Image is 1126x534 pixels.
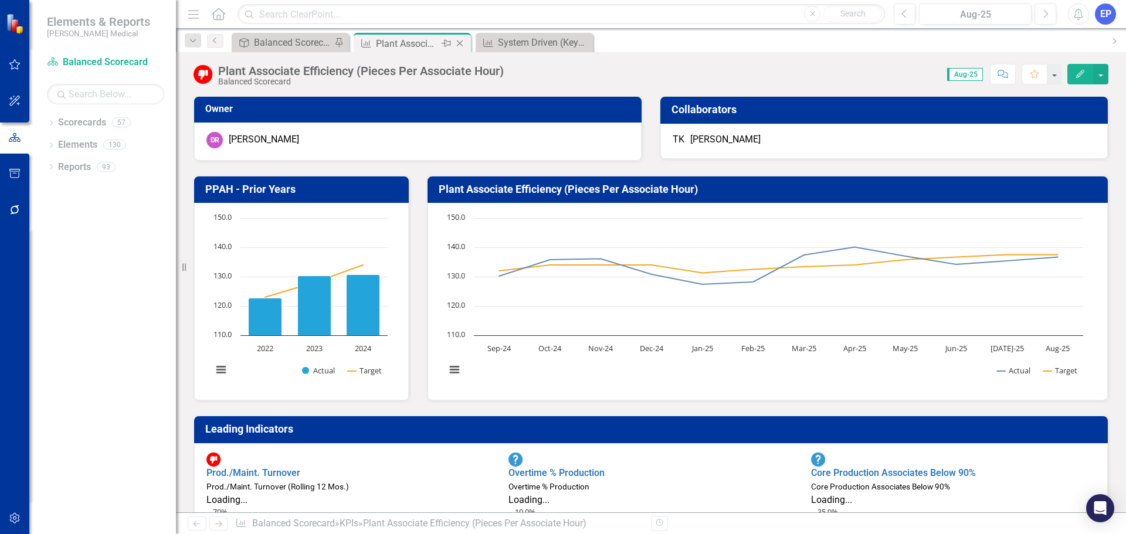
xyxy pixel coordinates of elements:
[508,482,589,491] small: Overtime % Production
[235,517,642,530] div: » »
[47,15,150,29] span: Elements & Reports
[843,343,866,353] text: Apr-25
[1046,343,1070,353] text: Aug-25
[218,77,504,86] div: Balanced Scorecard
[811,467,976,478] a: Core Production Associates Below 90%
[206,494,491,507] div: Loading...
[58,138,97,152] a: Elements
[298,276,331,336] path: 2023, 130.3. Actual.
[238,4,885,25] input: Search ClearPoint...
[997,365,1030,376] button: Show Actual
[588,343,613,353] text: Nov-24
[818,506,838,517] text: 35.0%
[447,270,465,281] text: 130.0
[257,343,273,353] text: 2022
[229,133,299,147] div: [PERSON_NAME]
[498,35,590,50] div: System Driven (Key/Major) Account Cust. Satisfaction
[205,183,402,195] h3: PPAH - Prior Years
[306,343,323,353] text: 2023
[218,64,504,77] div: Plant Associate Efficiency (Pieces Per Associate Hour)
[944,343,967,353] text: Jun-25
[840,9,866,18] span: Search
[302,365,335,376] button: Show Actual
[811,482,950,491] small: Core Production Associates Below 90%
[446,362,463,378] button: View chart menu, Chart
[213,362,229,378] button: View chart menu, Chart
[440,212,1089,388] svg: Interactive chart
[1043,365,1078,376] button: Show Target
[206,482,349,491] small: Prod./Maint. Turnover (Rolling 12 Mos.)
[206,212,394,388] svg: Interactive chart
[538,343,562,353] text: Oct-24
[206,212,396,388] div: Chart. Highcharts interactive chart.
[112,118,131,128] div: 57
[47,84,164,104] input: Search Below...
[47,29,150,38] small: [PERSON_NAME] Medical
[252,518,335,529] a: Balanced Scorecard
[990,343,1023,353] text: [DATE]-25
[919,4,1032,25] button: Aug-25
[671,104,1101,115] h3: Collaborators
[205,104,635,114] h3: Owner
[205,423,1101,435] h3: Leading Indicators
[348,365,382,376] button: Show Target
[363,518,586,529] div: Plant Associate Efficiency (Pieces Per Associate Hour)
[47,56,164,69] a: Balanced Scorecard
[508,453,523,467] img: No Information
[249,275,380,336] g: Actual, series 1 of 2. Bar series with 3 bars.
[206,132,223,148] div: DR
[447,300,465,310] text: 120.0
[194,65,212,84] img: Below Target
[640,343,664,353] text: Dec-24
[58,116,106,130] a: Scorecards
[447,212,465,222] text: 150.0
[206,467,300,478] a: Prod./Maint. Turnover
[254,35,331,50] div: Balanced Scorecard (Daily Huddle)
[1086,494,1114,522] div: Open Intercom Messenger
[741,343,765,353] text: Feb-25
[1095,4,1116,25] button: EP
[206,453,221,467] img: Below Target
[893,343,918,353] text: May-25
[690,343,713,353] text: Jan-25
[447,241,465,251] text: 140.0
[811,494,1096,507] div: Loading...
[213,300,232,310] text: 120.0
[439,183,1101,195] h3: Plant Associate Efficiency (Pieces Per Associate Hour)
[213,270,232,281] text: 130.0
[673,133,684,147] div: TK
[355,343,372,353] text: 2024
[103,140,126,150] div: 130
[6,13,26,34] img: ClearPoint Strategy
[508,467,605,478] a: Overtime % Production
[487,343,511,353] text: Sep-24
[213,241,232,251] text: 140.0
[235,35,331,50] a: Balanced Scorecard (Daily Huddle)
[249,298,282,336] path: 2022, 122.7. Actual.
[213,329,232,339] text: 110.0
[447,329,465,339] text: 110.0
[515,506,535,517] text: 10.0%
[508,494,793,507] div: Loading...
[440,212,1096,388] div: Chart. Highcharts interactive chart.
[97,162,116,172] div: 93
[690,133,761,147] div: [PERSON_NAME]
[947,68,983,81] span: Aug-25
[347,275,380,336] path: 2024, 130.8. Actual.
[213,212,232,222] text: 150.0
[479,35,590,50] a: System Driven (Key/Major) Account Cust. Satisfaction
[791,343,816,353] text: Mar-25
[58,161,91,174] a: Reports
[923,8,1027,22] div: Aug-25
[811,453,825,467] img: No Information
[213,506,228,517] text: 70%
[376,36,439,51] div: Plant Associate Efficiency (Pieces Per Associate Hour)
[340,518,358,529] a: KPIs
[823,6,882,22] button: Search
